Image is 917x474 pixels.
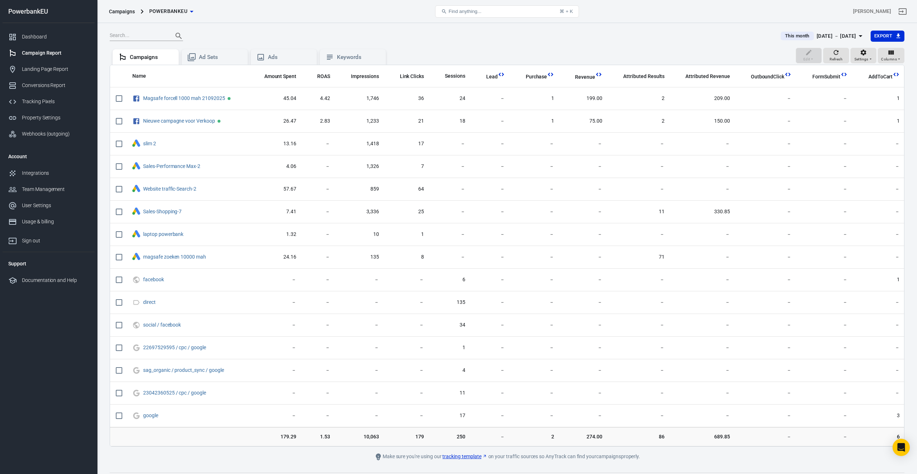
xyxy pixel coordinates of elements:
span: 57.67 [255,186,297,193]
span: magsafe zoeken 10000 mah [143,254,207,259]
svg: UTM & Web Traffic [132,321,140,329]
span: － [742,140,791,147]
span: － [859,322,900,329]
span: 2 [614,95,665,102]
span: This month [782,32,812,40]
span: 22697529595 / cpc / google [143,345,207,350]
div: Account id: euM9DEON [853,8,891,15]
span: － [803,208,848,215]
a: google [143,413,158,418]
span: － [477,118,505,125]
span: Magsafe forcell 1000 mah 21092025 [143,96,226,101]
span: － [676,299,730,306]
a: Integrations [3,165,95,181]
span: － [742,254,791,261]
a: Team Management [3,181,95,197]
span: － [676,186,730,193]
span: The total revenue attributed according to your ad network (Facebook, Google, etc.) [676,72,730,81]
span: － [803,95,848,102]
span: 7.41 [255,208,297,215]
span: 21 [391,118,424,125]
span: － [614,186,665,193]
span: － [342,299,379,306]
span: Revenue [575,74,595,81]
span: － [516,322,555,329]
div: Ads [268,54,311,61]
span: Attributed Revenue [685,73,730,80]
span: － [676,254,730,261]
span: 135 [435,299,465,306]
div: Campaigns [109,8,135,15]
span: 7 [391,163,424,170]
span: 13.16 [255,140,297,147]
span: － [859,208,900,215]
span: － [516,140,555,147]
span: － [477,322,505,329]
span: － [566,208,602,215]
span: － [676,231,730,238]
span: 2 [614,118,665,125]
span: The total conversions attributed according to your ad network (Facebook, Google, etc.) [623,72,665,81]
svg: This column is calculated from AnyTrack real-time data [547,71,554,78]
span: － [566,344,602,351]
span: － [614,231,665,238]
span: direct [143,300,157,305]
span: 150.00 [676,118,730,125]
svg: This column is calculated from AnyTrack real-time data [893,71,900,78]
span: 4.42 [308,95,330,102]
div: Ad Sets [199,54,242,61]
svg: UTM & Web Traffic [132,275,140,284]
div: Sign out [22,237,89,245]
span: － [435,231,465,238]
span: 64 [391,186,424,193]
span: PowerbankEU [149,7,187,16]
span: － [566,299,602,306]
span: Total revenue calculated by AnyTrack. [566,73,595,81]
a: Nieuwe campagne voor Verkoop [143,118,215,124]
span: 34 [435,322,465,329]
button: This month[DATE] － [DATE] [775,30,871,42]
a: Sign out [3,230,95,249]
span: － [308,140,330,147]
div: Team Management [22,186,89,193]
span: － [342,276,379,283]
span: Columns [881,56,897,63]
span: － [255,367,297,374]
span: － [803,344,848,351]
span: － [435,163,465,170]
a: Conversions Report [3,77,95,94]
span: － [516,208,555,215]
span: 1,326 [342,163,379,170]
span: － [859,140,900,147]
span: － [516,186,555,193]
a: Campaign Report [3,45,95,61]
div: Google Ads [132,253,140,261]
span: Lead [477,73,498,81]
span: 6 [435,276,465,283]
a: sag_organic / product_sync / google [143,367,224,373]
a: Property Settings [3,110,95,126]
button: Search [170,27,187,45]
span: － [742,118,791,125]
span: ROAS [317,73,330,80]
span: － [477,140,505,147]
span: Settings [854,56,868,63]
span: － [435,254,465,261]
span: － [391,276,424,283]
span: 8 [391,254,424,261]
a: social / facebook [143,322,181,328]
span: Sessions [435,73,465,80]
span: 10 [342,231,379,238]
span: 25 [391,208,424,215]
span: Refresh [830,56,843,63]
span: Link Clicks [400,73,424,80]
span: － [308,208,330,215]
span: － [391,322,424,329]
span: The number of clicks on links within the ad that led to advertiser-specified destinations [391,72,424,81]
span: － [566,231,602,238]
span: － [435,186,465,193]
span: － [342,367,379,374]
span: － [255,344,297,351]
span: 1.32 [255,231,297,238]
span: － [742,344,791,351]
